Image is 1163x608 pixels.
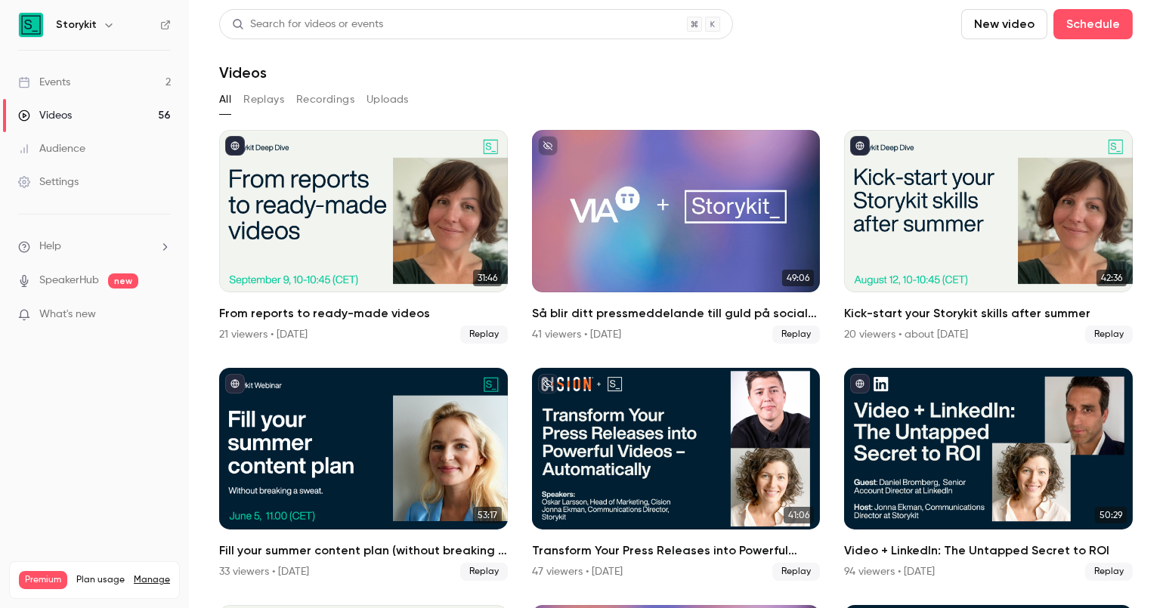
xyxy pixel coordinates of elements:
[782,270,814,286] span: 49:06
[219,304,508,323] h2: From reports to ready-made videos
[844,564,935,579] div: 94 viewers • [DATE]
[76,574,125,586] span: Plan usage
[1095,507,1127,523] span: 50:29
[56,17,97,32] h6: Storykit
[219,130,508,344] a: 31:46From reports to ready-made videos21 viewers • [DATE]Replay
[219,130,508,344] li: From reports to ready-made videos
[18,108,72,123] div: Videos
[367,88,409,112] button: Uploads
[134,574,170,586] a: Manage
[18,174,79,190] div: Settings
[39,273,99,289] a: SpeakerHub
[18,75,70,90] div: Events
[473,270,502,286] span: 31:46
[19,571,67,589] span: Premium
[1053,9,1133,39] button: Schedule
[772,326,820,344] span: Replay
[243,88,284,112] button: Replays
[18,141,85,156] div: Audience
[850,136,870,156] button: published
[225,374,245,394] button: published
[844,368,1133,582] li: Video + LinkedIn: The Untapped Secret to ROI
[538,136,558,156] button: unpublished
[532,368,821,582] a: 41:06Transform Your Press Releases into Powerful Videos – Automatically47 viewers • [DATE]Replay
[850,374,870,394] button: published
[1096,270,1127,286] span: 42:36
[219,9,1133,599] section: Videos
[538,374,558,394] button: unpublished
[219,327,308,342] div: 21 viewers • [DATE]
[961,9,1047,39] button: New video
[219,63,267,82] h1: Videos
[39,307,96,323] span: What's new
[532,130,821,344] li: Så blir ditt pressmeddelande till guld på sociala medier
[844,130,1133,344] a: 42:36Kick-start your Storykit skills after summer20 viewers • about [DATE]Replay
[460,563,508,581] span: Replay
[844,327,968,342] div: 20 viewers • about [DATE]
[532,327,621,342] div: 41 viewers • [DATE]
[39,239,61,255] span: Help
[844,542,1133,560] h2: Video + LinkedIn: The Untapped Secret to ROI
[219,368,508,582] a: 53:17Fill your summer content plan (without breaking a sweat)33 viewers • [DATE]Replay
[225,136,245,156] button: published
[219,368,508,582] li: Fill your summer content plan (without breaking a sweat)
[772,563,820,581] span: Replay
[532,304,821,323] h2: Så blir ditt pressmeddelande till guld på sociala medier
[296,88,354,112] button: Recordings
[219,564,309,579] div: 33 viewers • [DATE]
[19,13,43,37] img: Storykit
[219,88,231,112] button: All
[473,507,502,523] span: 53:17
[532,542,821,560] h2: Transform Your Press Releases into Powerful Videos – Automatically
[219,542,508,560] h2: Fill your summer content plan (without breaking a sweat)
[108,273,138,289] span: new
[18,239,171,255] li: help-dropdown-opener
[784,507,814,523] span: 41:06
[1085,326,1133,344] span: Replay
[844,130,1133,344] li: Kick-start your Storykit skills after summer
[532,130,821,344] a: 49:06Så blir ditt pressmeddelande till guld på sociala medier41 viewers • [DATE]Replay
[460,326,508,344] span: Replay
[232,17,383,32] div: Search for videos or events
[844,304,1133,323] h2: Kick-start your Storykit skills after summer
[1085,563,1133,581] span: Replay
[532,368,821,582] li: Transform Your Press Releases into Powerful Videos – Automatically
[153,308,171,322] iframe: Noticeable Trigger
[532,564,623,579] div: 47 viewers • [DATE]
[844,368,1133,582] a: 50:29Video + LinkedIn: The Untapped Secret to ROI94 viewers • [DATE]Replay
